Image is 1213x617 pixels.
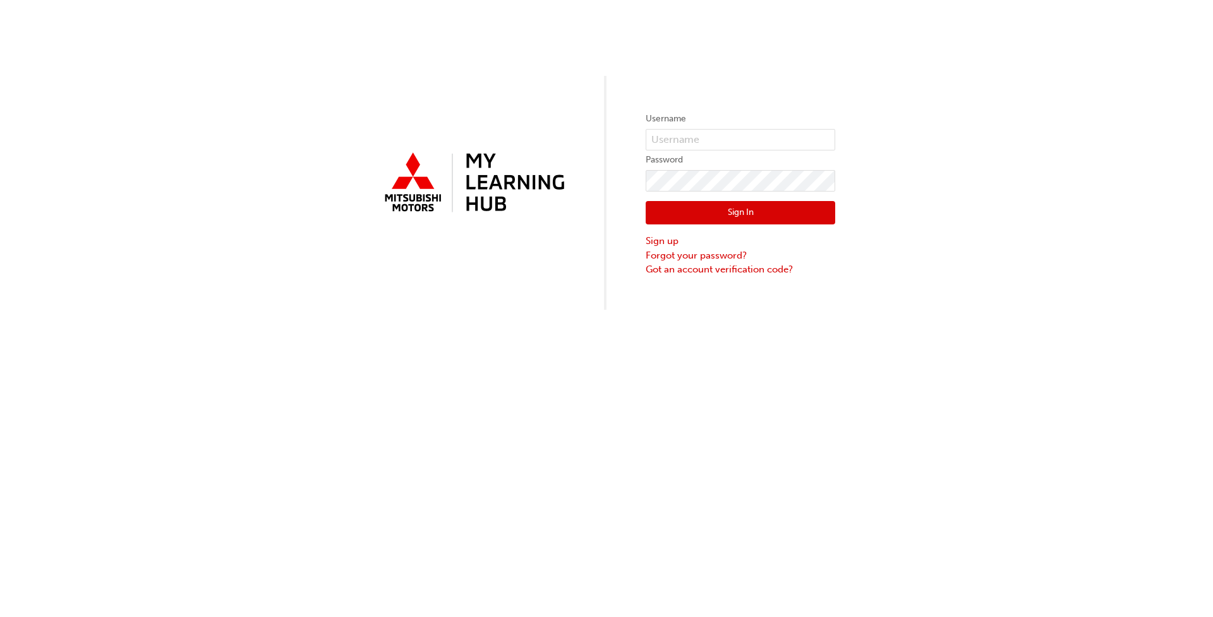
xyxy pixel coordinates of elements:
a: Got an account verification code? [646,262,835,277]
input: Username [646,129,835,150]
img: mmal [378,147,567,219]
label: Password [646,152,835,168]
a: Forgot your password? [646,248,835,263]
label: Username [646,111,835,126]
a: Sign up [646,234,835,248]
button: Sign In [646,201,835,225]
